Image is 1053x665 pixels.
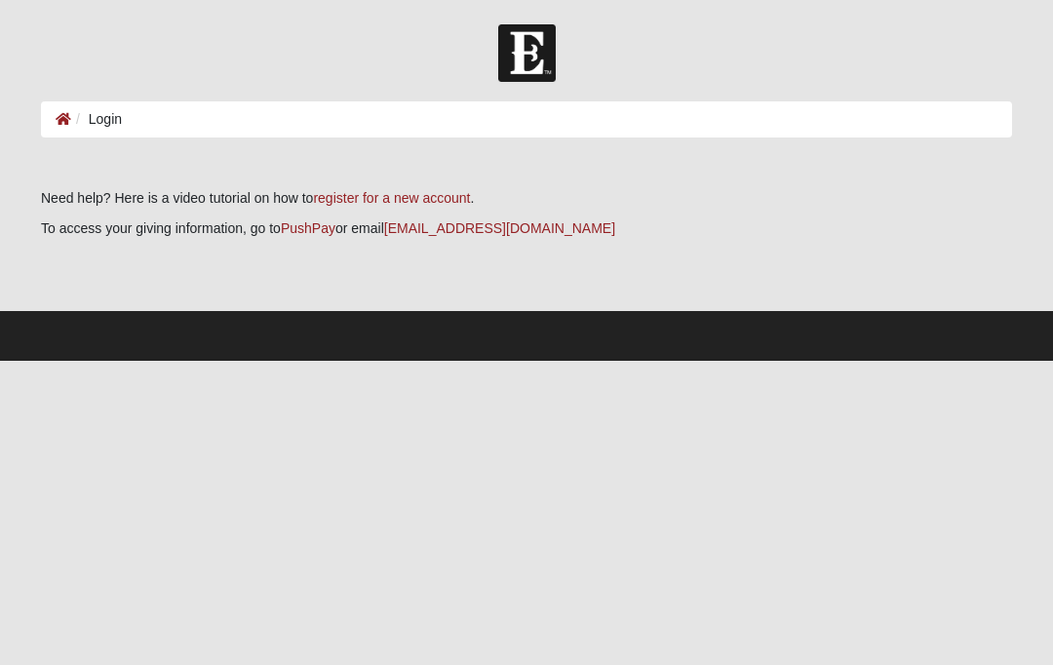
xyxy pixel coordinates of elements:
[41,188,1012,209] p: Need help? Here is a video tutorial on how to .
[71,109,122,130] li: Login
[313,190,470,206] a: register for a new account
[281,220,335,236] a: PushPay
[498,24,556,82] img: Church of Eleven22 Logo
[41,218,1012,239] p: To access your giving information, go to or email
[384,220,615,236] a: [EMAIL_ADDRESS][DOMAIN_NAME]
